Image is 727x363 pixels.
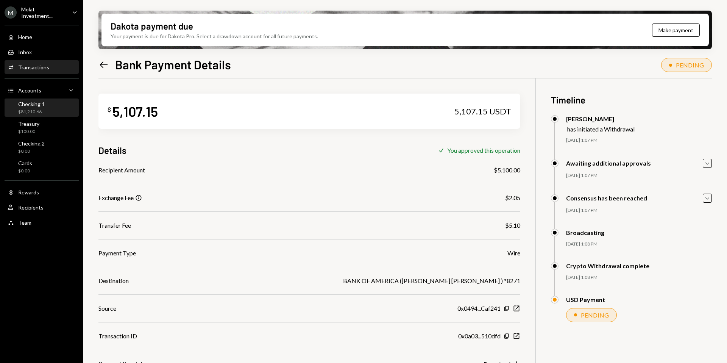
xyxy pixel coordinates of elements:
div: Checking 1 [18,101,45,107]
div: Transaction ID [98,332,137,341]
div: Dakota payment due [111,20,193,32]
div: Home [18,34,32,40]
div: $5,100.00 [494,166,520,175]
div: [DATE] 1:07 PM [566,172,712,179]
div: [DATE] 1:07 PM [566,207,712,214]
h1: Bank Payment Details [115,57,231,72]
div: Recipient Amount [98,166,145,175]
div: 0x0494...Caf241 [457,304,501,313]
a: Checking 2$0.00 [5,138,79,156]
div: $0.00 [18,168,32,174]
a: Rewards [5,185,79,199]
a: Checking 1$81,210.66 [5,99,79,117]
div: Payment Type [98,249,136,258]
div: Inbox [18,49,32,55]
div: has initiated a Withdrawal [567,125,635,133]
div: USD Payment [566,296,605,303]
div: Consensus has been reached [566,194,647,202]
div: PENDING [676,61,704,69]
a: Treasury$100.00 [5,118,79,136]
div: Molat Investment... [21,6,66,19]
a: Accounts [5,83,79,97]
div: 5,107.15 [112,103,158,120]
div: 5,107.15 USDT [454,106,511,117]
div: Source [98,304,116,313]
div: Checking 2 [18,140,45,147]
button: Make payment [652,23,700,37]
div: You approved this operation [447,147,520,154]
div: 0x0a03...510dfd [458,332,501,341]
div: $ [108,106,111,113]
div: Awaiting additional approvals [566,160,651,167]
div: PENDING [581,311,609,319]
a: Team [5,216,79,229]
div: $2.05 [505,193,520,202]
div: Broadcasting [566,229,604,236]
a: Inbox [5,45,79,59]
a: Home [5,30,79,44]
div: Rewards [18,189,39,196]
div: [DATE] 1:07 PM [566,137,712,144]
h3: Timeline [551,94,712,106]
div: Transactions [18,64,49,70]
div: Wire [507,249,520,258]
div: BANK OF AMERICA ([PERSON_NAME] [PERSON_NAME] ) *8271 [343,276,520,285]
div: $5.10 [505,221,520,230]
div: [DATE] 1:08 PM [566,274,712,281]
div: Destination [98,276,129,285]
div: Accounts [18,87,41,94]
div: M [5,6,17,19]
div: $100.00 [18,128,39,135]
div: Recipients [18,204,44,211]
a: Transactions [5,60,79,74]
div: Crypto Withdrawal complete [566,262,649,269]
a: Recipients [5,200,79,214]
div: $0.00 [18,148,45,155]
div: Exchange Fee [98,193,134,202]
div: Team [18,219,31,226]
div: Your payment is due for Dakota Pro. Select a drawdown account for all future payments. [111,32,318,40]
div: $81,210.66 [18,109,45,115]
div: Cards [18,160,32,166]
div: [PERSON_NAME] [566,115,635,122]
div: Transfer Fee [98,221,131,230]
div: Treasury [18,120,39,127]
a: Cards$0.00 [5,158,79,176]
div: [DATE] 1:08 PM [566,241,712,247]
h3: Details [98,144,126,156]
